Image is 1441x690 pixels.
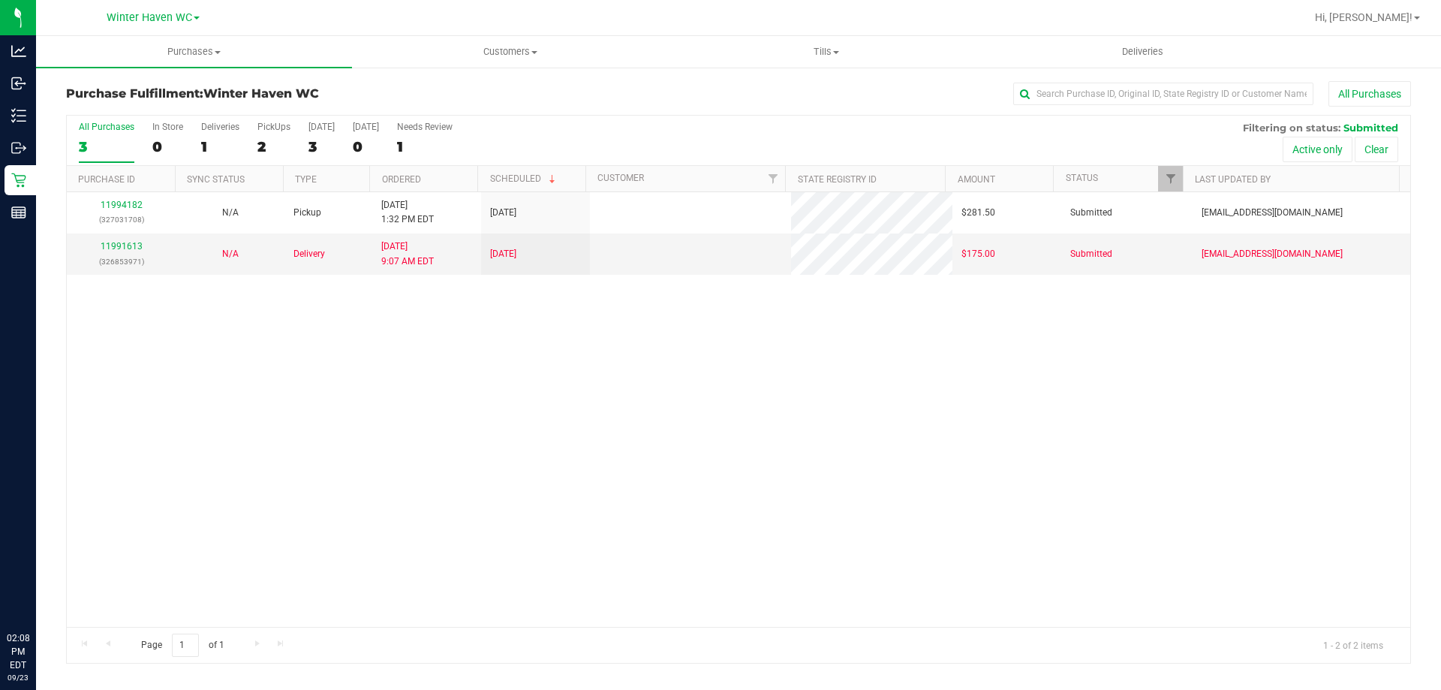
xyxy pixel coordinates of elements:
[293,247,325,261] span: Delivery
[958,174,995,185] a: Amount
[257,138,290,155] div: 2
[11,108,26,123] inline-svg: Inventory
[222,207,239,218] span: Not Applicable
[201,138,239,155] div: 1
[961,247,995,261] span: $175.00
[107,11,192,24] span: Winter Haven WC
[1195,174,1271,185] a: Last Updated By
[76,255,167,269] p: (326853971)
[1202,206,1343,220] span: [EMAIL_ADDRESS][DOMAIN_NAME]
[11,76,26,91] inline-svg: Inbound
[36,45,352,59] span: Purchases
[1243,122,1340,134] span: Filtering on status:
[308,138,335,155] div: 3
[490,173,558,184] a: Scheduled
[222,247,239,261] button: N/A
[187,174,245,185] a: Sync Status
[353,45,667,59] span: Customers
[798,174,877,185] a: State Registry ID
[397,122,453,132] div: Needs Review
[222,206,239,220] button: N/A
[1283,137,1352,162] button: Active only
[490,247,516,261] span: [DATE]
[76,212,167,227] p: (327031708)
[961,206,995,220] span: $281.50
[352,36,668,68] a: Customers
[397,138,453,155] div: 1
[760,166,785,191] a: Filter
[1102,45,1184,59] span: Deliveries
[1311,634,1395,656] span: 1 - 2 of 2 items
[172,634,199,657] input: 1
[201,122,239,132] div: Deliveries
[308,122,335,132] div: [DATE]
[79,122,134,132] div: All Purchases
[222,249,239,259] span: Not Applicable
[66,87,514,101] h3: Purchase Fulfillment:
[669,45,983,59] span: Tills
[152,138,183,155] div: 0
[257,122,290,132] div: PickUps
[1355,137,1398,162] button: Clear
[79,138,134,155] div: 3
[152,122,183,132] div: In Store
[1328,81,1411,107] button: All Purchases
[7,631,29,672] p: 02:08 PM EDT
[490,206,516,220] span: [DATE]
[597,173,644,183] a: Customer
[985,36,1301,68] a: Deliveries
[78,174,135,185] a: Purchase ID
[11,44,26,59] inline-svg: Analytics
[11,140,26,155] inline-svg: Outbound
[1202,247,1343,261] span: [EMAIL_ADDRESS][DOMAIN_NAME]
[1013,83,1313,105] input: Search Purchase ID, Original ID, State Registry ID or Customer Name...
[128,634,236,657] span: Page of 1
[36,36,352,68] a: Purchases
[353,138,379,155] div: 0
[101,241,143,252] a: 11991613
[203,86,319,101] span: Winter Haven WC
[1343,122,1398,134] span: Submitted
[15,570,60,615] iframe: Resource center
[293,206,321,220] span: Pickup
[353,122,379,132] div: [DATE]
[1066,173,1098,183] a: Status
[1158,166,1183,191] a: Filter
[11,173,26,188] inline-svg: Retail
[101,200,143,210] a: 11994182
[381,240,434,268] span: [DATE] 9:07 AM EDT
[668,36,984,68] a: Tills
[295,174,317,185] a: Type
[1070,247,1112,261] span: Submitted
[1315,11,1412,23] span: Hi, [PERSON_NAME]!
[382,174,421,185] a: Ordered
[11,205,26,220] inline-svg: Reports
[381,198,434,227] span: [DATE] 1:32 PM EDT
[7,672,29,683] p: 09/23
[1070,206,1112,220] span: Submitted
